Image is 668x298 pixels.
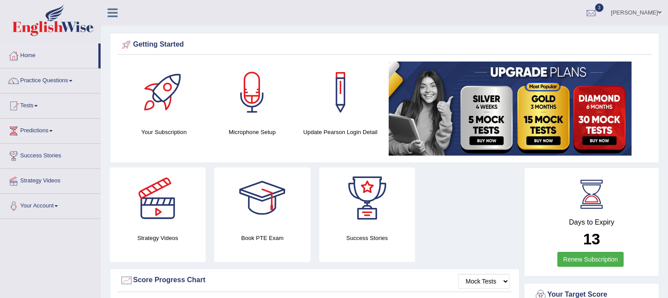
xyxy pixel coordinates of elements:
[534,218,649,226] h4: Days to Expiry
[124,127,204,137] h4: Your Subscription
[583,230,600,247] b: 13
[110,233,206,243] h4: Strategy Videos
[0,119,101,141] a: Predictions
[0,94,101,116] a: Tests
[557,252,624,267] a: Renew Subscription
[0,144,101,166] a: Success Stories
[301,127,380,137] h4: Update Pearson Login Detail
[214,233,310,243] h4: Book PTE Exam
[0,194,101,216] a: Your Account
[0,69,101,91] a: Practice Questions
[389,62,632,156] img: small5.jpg
[213,127,292,137] h4: Microphone Setup
[0,169,101,191] a: Strategy Videos
[120,38,649,51] div: Getting Started
[0,44,98,65] a: Home
[120,274,509,287] div: Score Progress Chart
[595,4,604,12] span: 3
[319,233,415,243] h4: Success Stories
